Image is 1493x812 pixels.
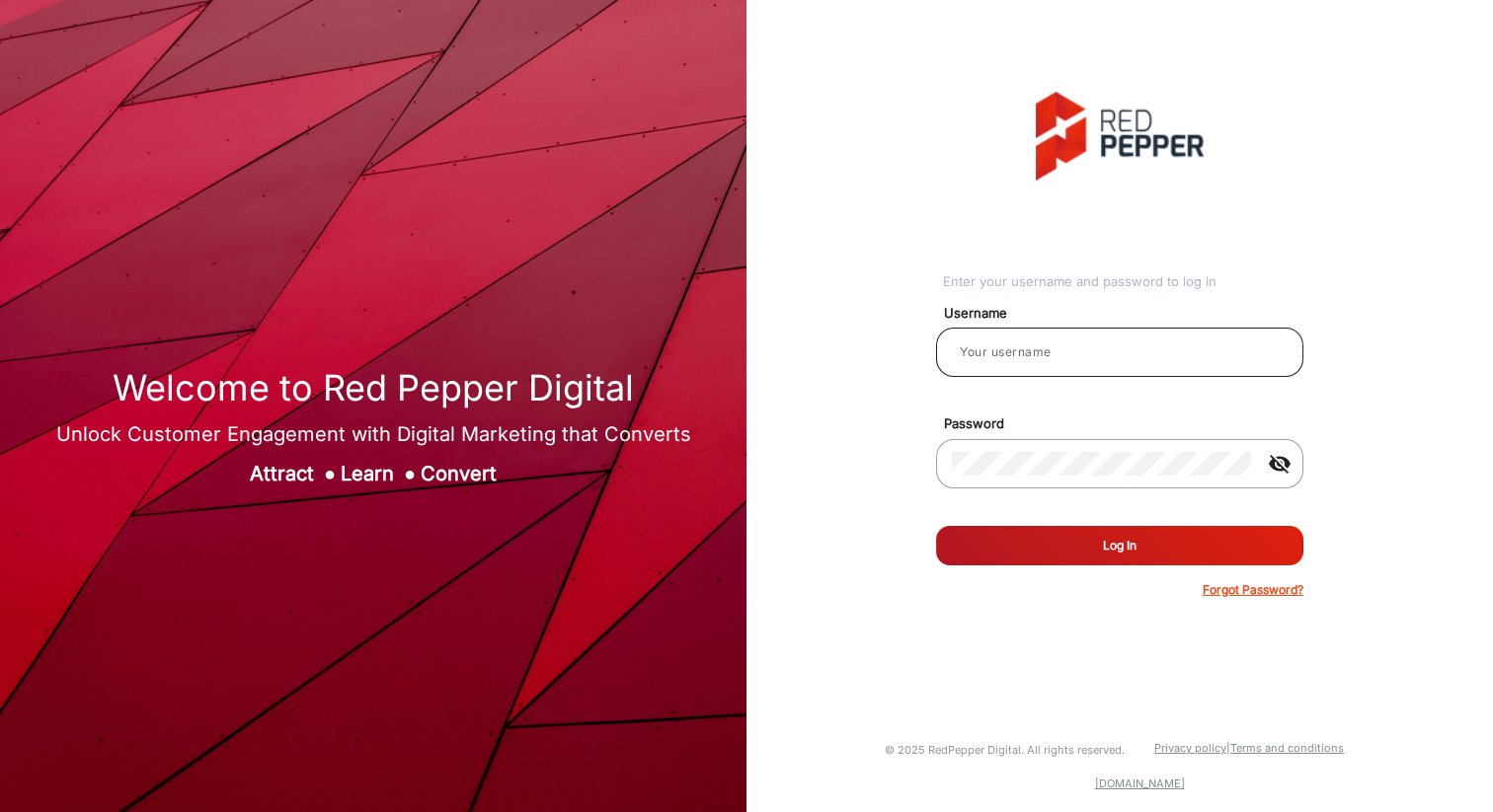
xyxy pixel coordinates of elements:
a: Privacy policy [1154,741,1226,755]
a: Terms and conditions [1230,741,1344,755]
img: vmg-logo [1036,92,1204,181]
div: Enter your username and password to log in [943,272,1303,292]
a: | [1226,741,1230,755]
mat-icon: visibility_off [1256,452,1303,476]
div: Unlock Customer Engagement with Digital Marketing that Converts [56,419,691,449]
small: © 2025 RedPepper Digital. All rights reserved. [885,743,1125,757]
span: ● [324,462,336,485]
div: Attract Learn Convert [56,459,691,488]
span: ● [404,462,416,485]
h1: Welcome to Red Pepper Digital [56,367,691,409]
a: [DOMAIN_NAME] [1095,776,1185,790]
mat-label: Username [929,304,1326,324]
input: Your username [952,340,1288,364]
p: Forgot Password? [1203,581,1303,599]
mat-label: Password [929,414,1326,434]
button: Log In [936,526,1303,565]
